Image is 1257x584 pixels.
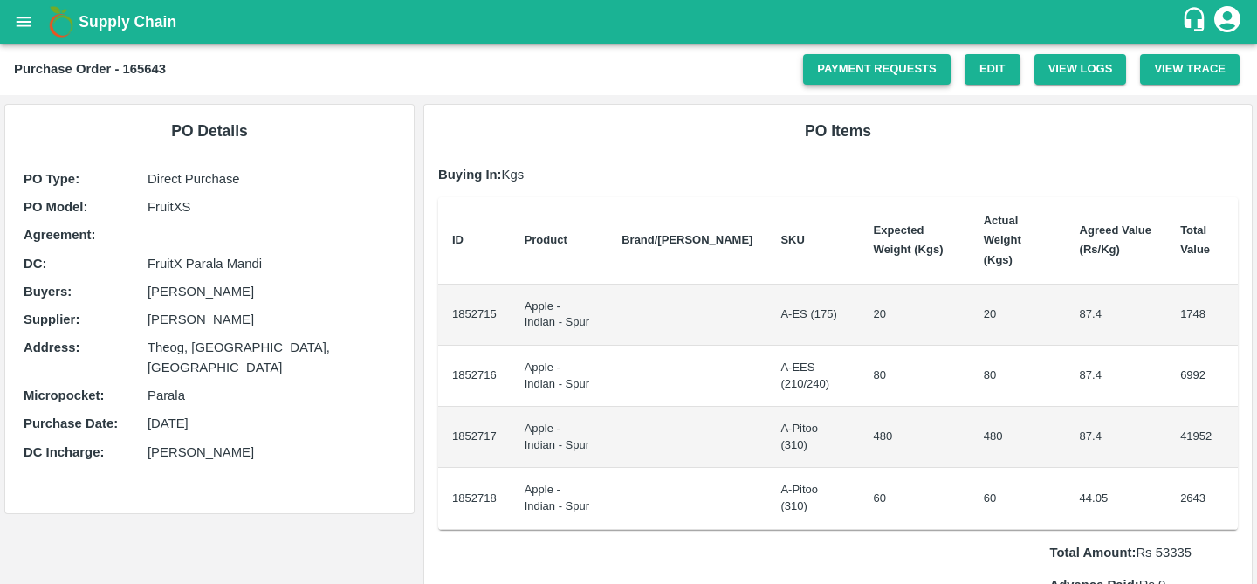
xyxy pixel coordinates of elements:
img: logo [44,4,79,39]
td: 20 [970,285,1066,346]
button: open drawer [3,2,44,42]
td: 480 [970,407,1066,468]
td: 80 [970,346,1066,407]
td: 1852716 [438,346,511,407]
td: Apple - Indian - Spur [511,346,608,407]
td: 60 [970,468,1066,529]
td: 1852715 [438,285,511,346]
td: 6992 [1166,346,1238,407]
div: account of current user [1212,3,1243,40]
b: Product [525,233,567,246]
p: [PERSON_NAME] [148,443,395,462]
td: 87.4 [1066,346,1167,407]
p: Kgs [438,165,1238,184]
td: 480 [860,407,970,468]
td: A-Pitoo (310) [766,468,859,529]
b: DC : [24,257,46,271]
a: Edit [965,54,1020,85]
p: [PERSON_NAME] [148,282,395,301]
p: Parala [148,386,395,405]
td: 60 [860,468,970,529]
b: Total Amount: [1049,546,1136,560]
p: [PERSON_NAME] [148,310,395,329]
b: Agreement: [24,228,95,242]
div: customer-support [1181,6,1212,38]
td: 1852717 [438,407,511,468]
b: Supply Chain [79,13,176,31]
td: 41952 [1166,407,1238,468]
td: A-Pitoo (310) [766,407,859,468]
h6: PO Items [438,119,1238,143]
b: Purchase Date : [24,416,118,430]
p: FruitXS [148,197,395,216]
td: Apple - Indian - Spur [511,468,608,529]
b: Purchase Order - 165643 [14,62,166,76]
a: Payment Requests [803,54,951,85]
td: 20 [860,285,970,346]
b: Expected Weight (Kgs) [874,223,944,256]
b: DC Incharge : [24,445,104,459]
b: ID [452,233,464,246]
td: A-ES (175) [766,285,859,346]
b: PO Model : [24,200,87,214]
p: [DATE] [148,414,395,433]
button: View Logs [1034,54,1127,85]
b: Supplier : [24,313,79,326]
b: Buying In: [438,168,502,182]
p: Direct Purchase [148,169,395,189]
td: Apple - Indian - Spur [511,285,608,346]
td: 2643 [1166,468,1238,529]
b: PO Type : [24,172,79,186]
p: Theog, [GEOGRAPHIC_DATA], [GEOGRAPHIC_DATA] [148,338,395,377]
b: Buyers : [24,285,72,299]
b: SKU [780,233,804,246]
p: FruitX Parala Mandi [148,254,395,273]
b: Agreed Value (Rs/Kg) [1080,223,1151,256]
b: Brand/[PERSON_NAME] [622,233,752,246]
td: 44.05 [1066,468,1167,529]
h6: PO Details [19,119,400,143]
b: Actual Weight (Kgs) [984,214,1021,266]
a: Supply Chain [79,10,1181,34]
td: 1748 [1166,285,1238,346]
td: Apple - Indian - Spur [511,407,608,468]
button: View Trace [1140,54,1240,85]
td: 80 [860,346,970,407]
td: A-EES (210/240) [766,346,859,407]
b: Total Value [1180,223,1210,256]
b: Address : [24,340,79,354]
b: Micropocket : [24,388,104,402]
td: 87.4 [1066,285,1167,346]
p: Rs 53335 [1049,543,1238,562]
td: 87.4 [1066,407,1167,468]
td: 1852718 [438,468,511,529]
